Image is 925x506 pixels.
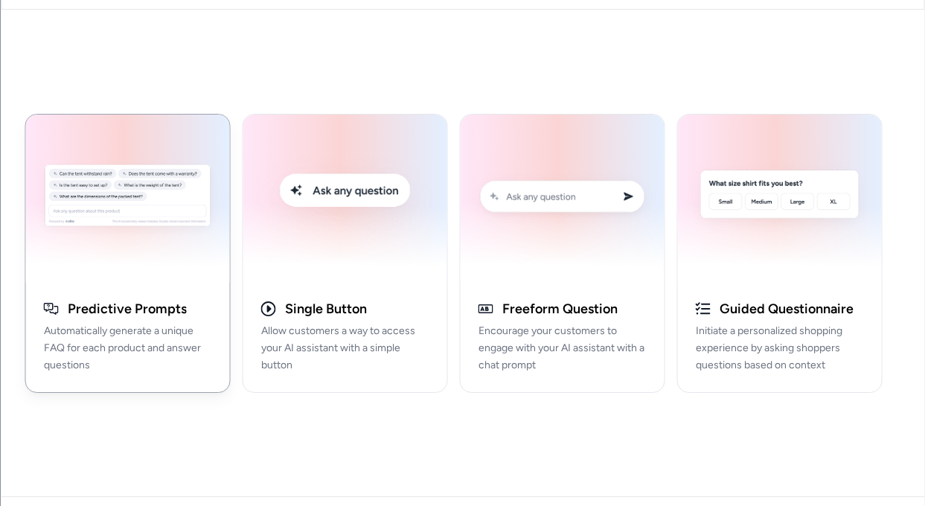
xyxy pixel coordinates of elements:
[284,301,366,318] h3: Single Button
[242,114,447,393] button: Single Button Embed ExampleSingle ButtonAllow customers a way to access your AI assistant with a ...
[43,323,211,374] p: Automatically generate a unique FAQ for each product and answer questions
[686,124,872,274] img: AI Initial Question Example
[459,114,665,393] button: Conversation Prompt ExampleFreeform QuestionEncourage your customers to engage with your AI assis...
[478,323,646,374] p: Encourage your customers to engage with your AI assistant with a chat prompt
[67,301,186,318] h3: Predictive Prompts
[260,323,429,374] p: Allow customers a way to access your AI assistant with a simple button
[25,114,230,393] button: Generative Q&A ExamplePredictive PromptsAutomatically generate a unique FAQ for each product and ...
[719,301,853,318] h3: Guided Questionnaire
[695,323,863,374] p: Initiate a personalized shopping experience by asking shoppers questions based on context
[34,124,220,274] img: Generative Q&A Example
[252,124,438,274] img: Single Button Embed Example
[502,301,617,318] h3: Freeform Question
[469,124,655,274] img: Conversation Prompt Example
[676,114,882,393] button: AI Initial Question ExampleGuided QuestionnaireInitiate a personalized shopping experience by ask...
